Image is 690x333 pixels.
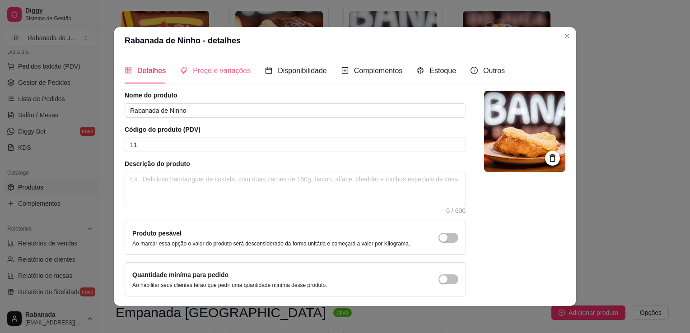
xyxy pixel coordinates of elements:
label: Quantidade miníma para pedido [132,271,228,278]
img: logo da loja [484,91,565,172]
span: Disponibilidade [278,67,327,74]
span: appstore [125,67,132,74]
span: Estoque [429,67,456,74]
span: Outros [483,67,505,74]
span: plus-square [341,67,349,74]
span: info-circle [471,67,478,74]
span: code-sandbox [417,67,424,74]
p: Ao habilitar seus clientes terão que pedir uma quantidade miníma desse produto. [132,282,327,289]
article: Descrição do produto [125,159,466,168]
label: Produto pesável [132,230,182,237]
article: Nome do produto [125,91,466,100]
span: tags [180,67,187,74]
span: calendar [265,67,272,74]
button: Close [560,29,574,43]
span: Preço e variações [193,67,251,74]
input: Ex.: 123 [125,138,466,152]
span: Complementos [354,67,403,74]
header: Rabanada de Ninho - detalhes [114,27,576,54]
span: Detalhes [137,67,166,74]
p: Ao marcar essa opção o valor do produto será desconsiderado da forma unitária e começará a valer ... [132,240,410,247]
input: Ex.: Hamburguer de costela [125,103,466,118]
article: Código do produto (PDV) [125,125,466,134]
